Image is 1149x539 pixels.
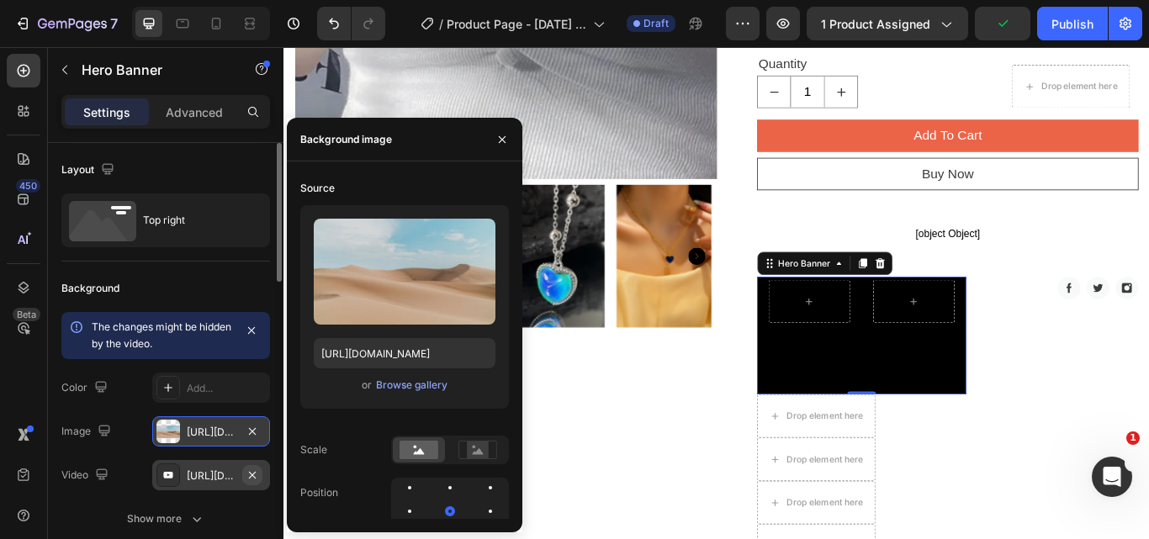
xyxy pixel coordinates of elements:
[552,85,997,123] button: Add To Cart
[317,7,385,40] div: Undo/Redo
[552,8,761,34] div: Quantity
[807,7,968,40] button: 1 product assigned
[586,474,675,488] div: Drop element here
[376,378,447,393] div: Browse gallery
[744,137,804,160] div: Buy Now
[1037,7,1108,40] button: Publish
[300,442,327,457] div: Scale
[936,268,963,295] img: Alt Image
[13,308,40,321] div: Beta
[314,219,495,325] img: preview-image
[7,7,125,40] button: 7
[61,159,118,182] div: Layout
[300,181,335,196] div: Source
[283,47,1149,539] iframe: Design area
[970,268,997,295] img: Alt Image
[61,504,270,534] button: Show more
[61,377,111,399] div: Color
[471,234,491,254] button: Carousel Next Arrow
[375,377,448,394] button: Browse gallery
[447,15,586,33] span: Product Page - [DATE] 07:13:10
[300,132,392,147] div: Background image
[734,92,814,115] div: Add To Cart
[187,425,236,440] div: [URL][DOMAIN_NAME]
[187,381,266,396] div: Add...
[61,281,119,296] div: Background
[16,179,40,193] div: 450
[573,245,640,260] div: Hero Banner
[166,103,223,121] p: Advanced
[552,208,997,228] span: [object Object]
[590,34,631,71] input: quantity
[631,34,669,71] button: increment
[82,60,225,80] p: Hero Banner
[61,420,114,443] div: Image
[143,201,246,240] div: Top right
[552,268,796,405] div: Background Image
[83,103,130,121] p: Settings
[1051,15,1093,33] div: Publish
[92,320,231,350] span: The changes might be hidden by the video.
[903,268,929,295] img: Alt Image
[110,13,118,34] p: 7
[883,40,972,53] div: Drop element here
[643,16,669,31] span: Draft
[439,15,443,33] span: /
[300,485,338,500] div: Position
[821,15,930,33] span: 1 product assigned
[362,375,372,395] span: or
[61,464,112,487] div: Video
[1092,457,1132,497] iframe: Intercom live chat
[586,424,675,437] div: Drop element here
[553,34,590,71] button: decrement
[1126,431,1140,445] span: 1
[552,129,997,167] button: Buy Now
[586,525,675,538] div: Drop element here
[187,468,236,484] div: [URL][DOMAIN_NAME]
[127,510,205,527] div: Show more
[314,338,495,368] input: https://example.com/image.jpg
